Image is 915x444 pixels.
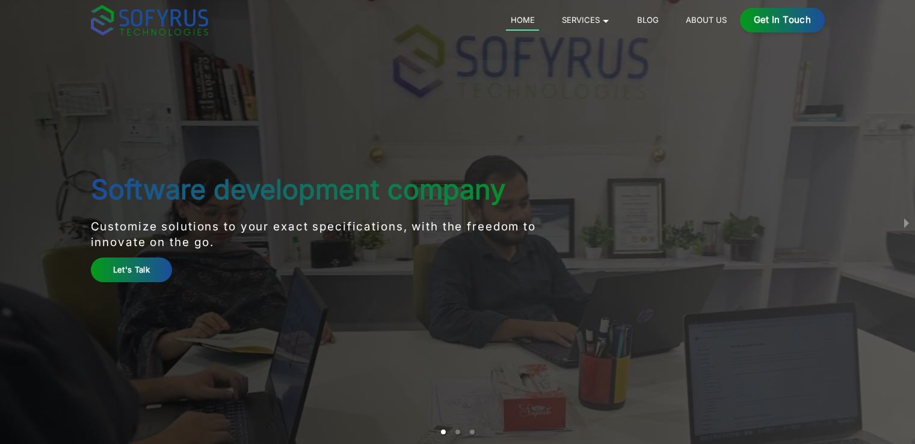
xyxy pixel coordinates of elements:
a: Home [506,13,539,31]
a: Get in Touch [740,8,825,32]
a: Blog [632,13,663,27]
img: sofyrus [91,5,208,35]
a: Services 🞃 [557,13,614,27]
h1: Software development company [91,173,580,206]
a: Let's Talk [91,257,173,282]
li: slide item 2 [455,430,460,434]
li: slide item 1 [441,430,446,434]
li: slide item 3 [470,430,475,434]
a: About Us [681,13,731,27]
p: Customize solutions to your exact specifications, with the freedom to innovate on the go. [91,219,580,251]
